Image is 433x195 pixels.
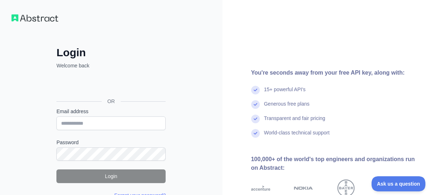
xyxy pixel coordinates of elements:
div: You're seconds away from your free API key, along with: [251,68,422,77]
p: Welcome back [56,62,166,69]
img: Workflow [11,14,58,22]
img: check mark [251,100,260,109]
img: check mark [251,115,260,123]
iframe: Toggle Customer Support [372,176,426,191]
div: 100,000+ of the world's top engineers and organizations run on Abstract: [251,155,422,172]
img: check mark [251,129,260,138]
div: World-class technical support [264,129,330,143]
label: Email address [56,108,166,115]
span: OR [102,98,121,105]
img: check mark [251,86,260,94]
iframe: Sign in with Google Button [53,77,168,93]
div: Transparent and fair pricing [264,115,326,129]
label: Password [56,139,166,146]
div: 15+ powerful API's [264,86,306,100]
div: Generous free plans [264,100,310,115]
h2: Login [56,46,166,59]
button: Login [56,169,166,183]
